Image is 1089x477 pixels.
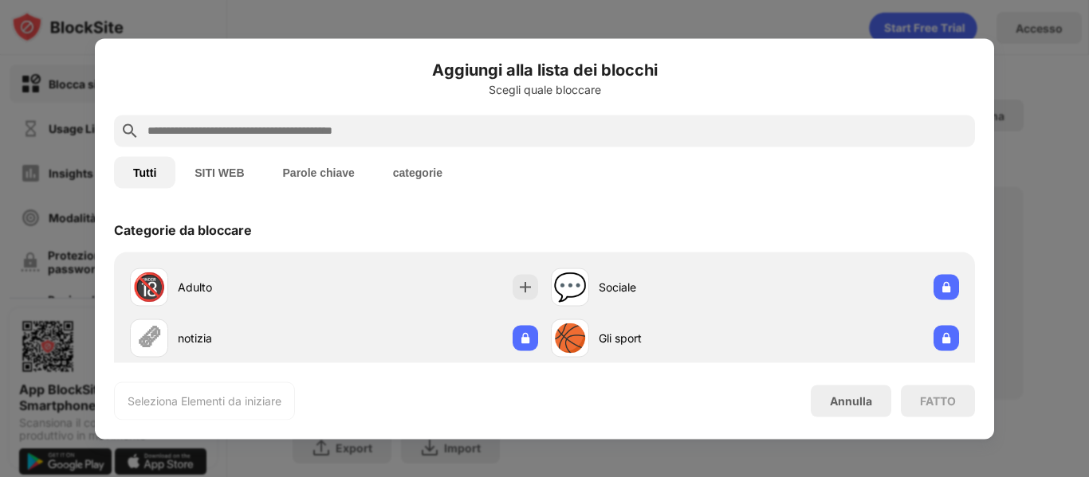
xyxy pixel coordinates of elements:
[120,121,140,140] img: search.svg
[114,221,252,237] div: Categorie da bloccare
[830,394,872,408] div: Annulla
[264,156,374,188] button: Parole chiave
[132,271,166,303] div: 🔞
[136,322,163,354] div: 🗞
[374,156,462,188] button: categorie
[178,279,334,295] div: Adulto
[128,393,281,409] div: Seleziona Elementi da iniziare
[114,156,175,188] button: Tutti
[114,57,975,81] h6: Aggiungi alla lista dei blocchi
[553,271,587,303] div: 💬
[599,279,755,295] div: Sociale
[599,330,755,346] div: Gli sport
[553,322,587,354] div: 🏀
[175,156,263,188] button: SITI WEB
[178,330,334,346] div: notizia
[114,83,975,96] div: Scegli quale bloccare
[920,394,956,407] div: FATTO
